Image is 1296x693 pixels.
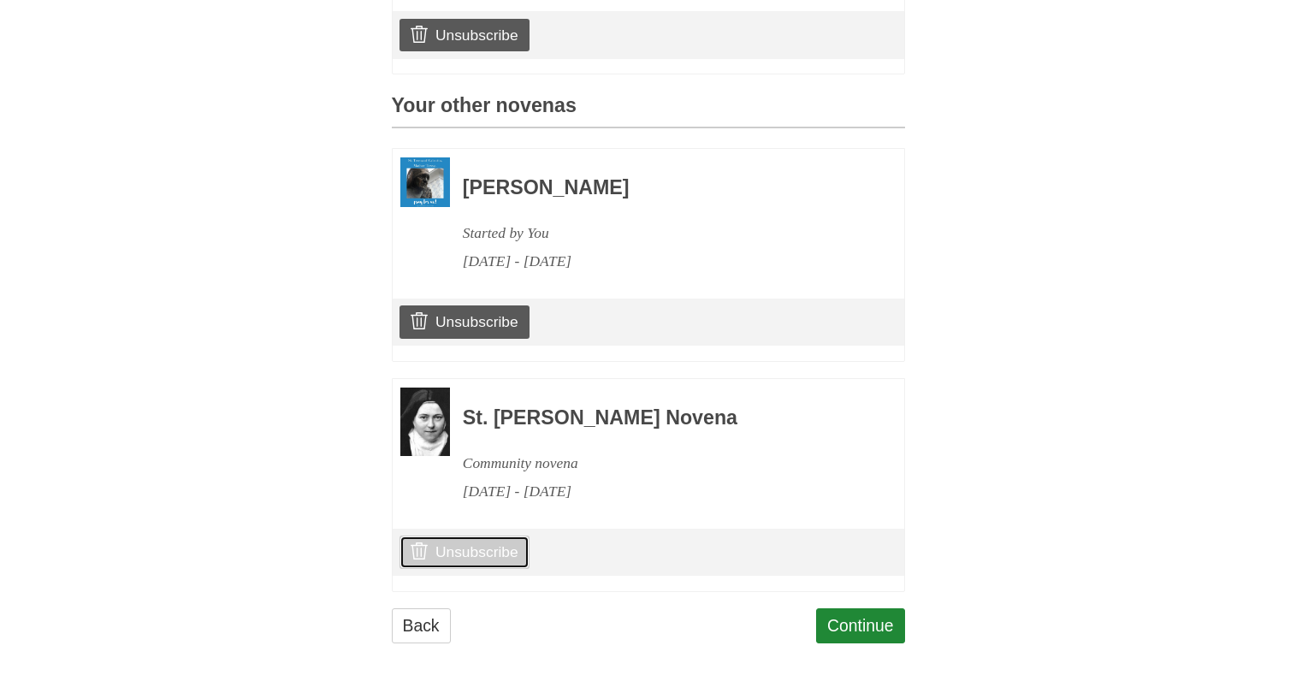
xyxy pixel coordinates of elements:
a: Back [392,608,451,643]
h3: Your other novenas [392,95,905,128]
a: Unsubscribe [399,536,529,568]
img: Novena image [400,157,450,207]
h3: St. [PERSON_NAME] Novena [463,407,858,429]
div: Community novena [463,449,858,477]
a: Continue [816,608,905,643]
div: Started by You [463,219,858,247]
div: [DATE] - [DATE] [463,477,858,506]
a: Unsubscribe [399,19,529,51]
a: Unsubscribe [399,305,529,338]
h3: [PERSON_NAME] [463,177,858,199]
img: Novena image [400,388,450,456]
div: [DATE] - [DATE] [463,247,858,275]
